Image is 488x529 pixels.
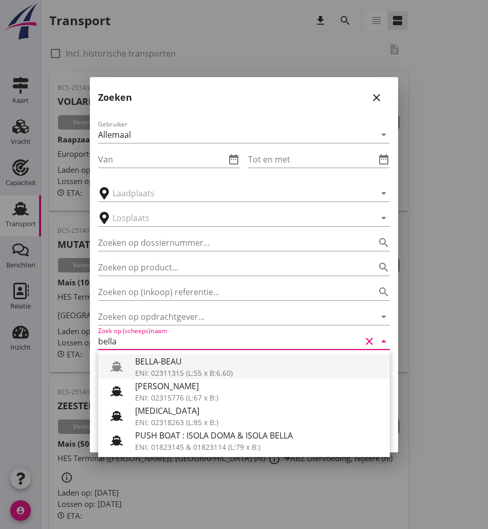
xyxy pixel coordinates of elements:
[378,335,390,348] i: arrow_drop_down
[135,368,382,378] div: ENI: 02311315 (L:55 x B:6.60)
[378,236,390,249] i: search
[363,335,376,348] i: clear
[98,284,361,300] input: Zoeken op (inkoop) referentie…
[370,92,383,104] i: close
[98,259,361,276] input: Zoeken op product...
[378,261,390,273] i: search
[112,185,361,202] input: Laadplaats
[378,212,390,224] i: arrow_drop_down
[135,417,382,428] div: ENI: 02318263 (L:85 x B:)
[248,151,376,168] input: Tot en met
[378,286,390,298] i: search
[378,153,390,166] i: date_range
[135,355,382,368] div: BELLA-BEAU
[228,153,240,166] i: date_range
[112,210,361,226] input: Losplaats
[378,187,390,199] i: arrow_drop_down
[98,308,361,325] input: Zoeken op opdrachtgever...
[378,129,390,141] i: arrow_drop_down
[98,234,361,251] input: Zoeken op dossiernummer...
[135,392,382,403] div: ENI: 02315776 (L:67 x B:)
[135,442,382,452] div: ENI: 01823145 & 01823114 (L:79 x B:)
[98,333,361,350] input: Zoek op (scheeps)naam
[98,151,226,168] input: Van
[98,130,131,139] div: Allemaal
[135,405,382,417] div: [MEDICAL_DATA]
[378,311,390,323] i: arrow_drop_down
[135,429,382,442] div: PUSH BOAT : ISOLA DOMA & ISOLA BELLA
[98,90,132,104] h2: Zoeken
[135,380,382,392] div: [PERSON_NAME]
